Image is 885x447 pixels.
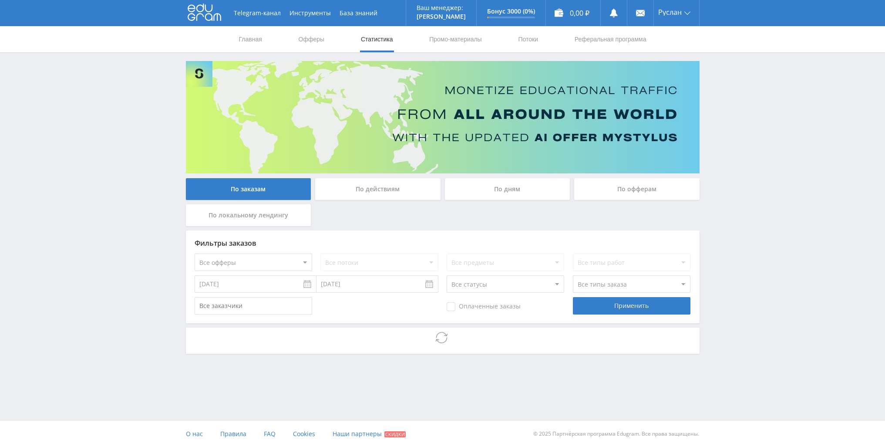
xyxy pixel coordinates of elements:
[298,26,326,52] a: Офферы
[658,9,682,16] span: Руслан
[186,204,311,226] div: По локальному лендингу
[186,178,311,200] div: По заказам
[428,26,482,52] a: Промо-материалы
[195,239,691,247] div: Фильтры заказов
[238,26,263,52] a: Главная
[417,4,466,11] p: Ваш менеджер:
[333,421,406,447] a: Наши партнеры Скидки
[186,61,700,173] img: Banner
[333,430,382,438] span: Наши партнеры
[445,178,570,200] div: По дням
[220,430,246,438] span: Правила
[573,297,690,315] div: Применить
[264,430,276,438] span: FAQ
[220,421,246,447] a: Правила
[574,26,647,52] a: Реферальная программа
[487,8,535,15] p: Бонус 3000 (0%)
[447,421,699,447] div: © 2025 Партнёрская программа Edugram. Все права защищены.
[315,178,441,200] div: По действиям
[293,430,315,438] span: Cookies
[195,297,312,315] input: Все заказчики
[360,26,394,52] a: Статистика
[447,302,521,311] span: Оплаченные заказы
[186,421,203,447] a: О нас
[186,430,203,438] span: О нас
[384,431,406,437] span: Скидки
[574,178,700,200] div: По офферам
[264,421,276,447] a: FAQ
[293,421,315,447] a: Cookies
[417,13,466,20] p: [PERSON_NAME]
[517,26,539,52] a: Потоки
